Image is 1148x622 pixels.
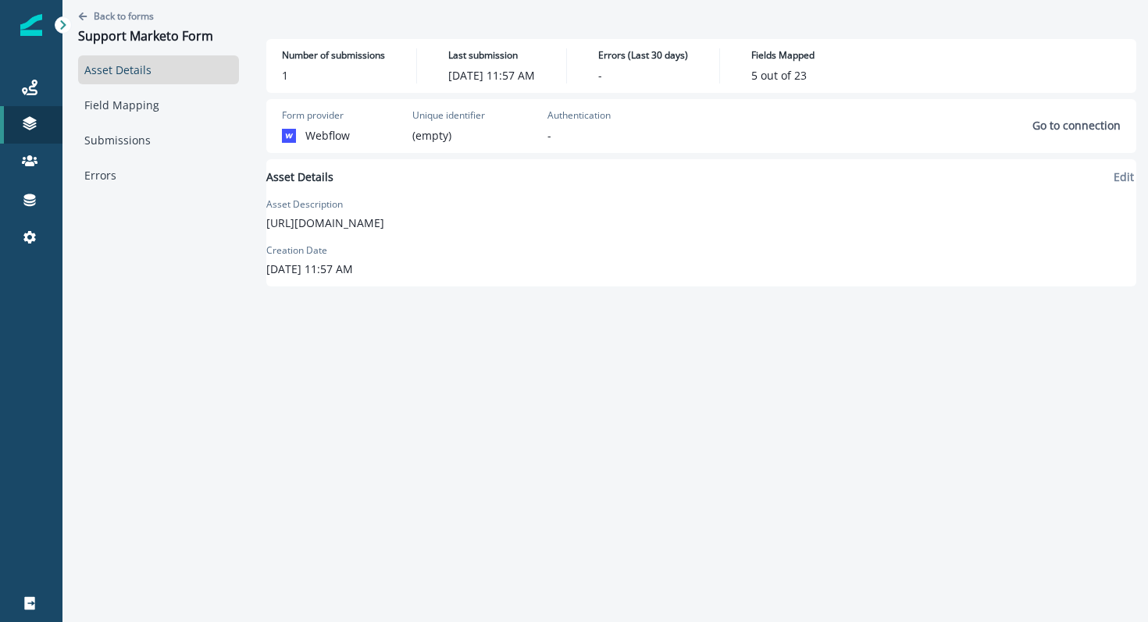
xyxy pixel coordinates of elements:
p: Webflow [305,127,350,144]
p: [DATE] 11:57 AM [266,261,353,277]
label: Asset Description [266,197,343,211]
label: Creation Date [266,243,327,258]
p: [URL][DOMAIN_NAME] [266,215,384,231]
button: Go to connection [673,118,1121,133]
p: [DATE] 11:57 AM [448,67,535,84]
p: Fields Mapped [751,48,815,62]
p: Last submission [448,48,518,62]
p: Number of submissions [282,48,385,62]
a: Submissions [78,126,239,155]
p: - [598,67,602,84]
a: Asset Details [78,55,239,84]
p: Asset Details [266,169,333,185]
p: Errors (Last 30 days) [598,48,688,62]
div: Support Marketo Form [78,29,213,46]
p: 1 [282,67,288,84]
p: Edit [1114,169,1134,184]
button: Go back [78,9,154,23]
a: Field Mapping [78,91,239,119]
img: webflow [282,129,296,143]
button: Edit [1111,169,1136,184]
p: Back to forms [94,9,154,23]
p: Go to connection [1032,118,1121,133]
p: Form provider [282,108,344,123]
p: Authentication [547,108,611,123]
img: Inflection [20,14,42,36]
p: Unique identifier [412,108,485,123]
p: 5 out of 23 [751,67,807,84]
p: - [547,127,551,144]
p: (empty) [412,127,451,144]
a: Errors [78,161,239,190]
